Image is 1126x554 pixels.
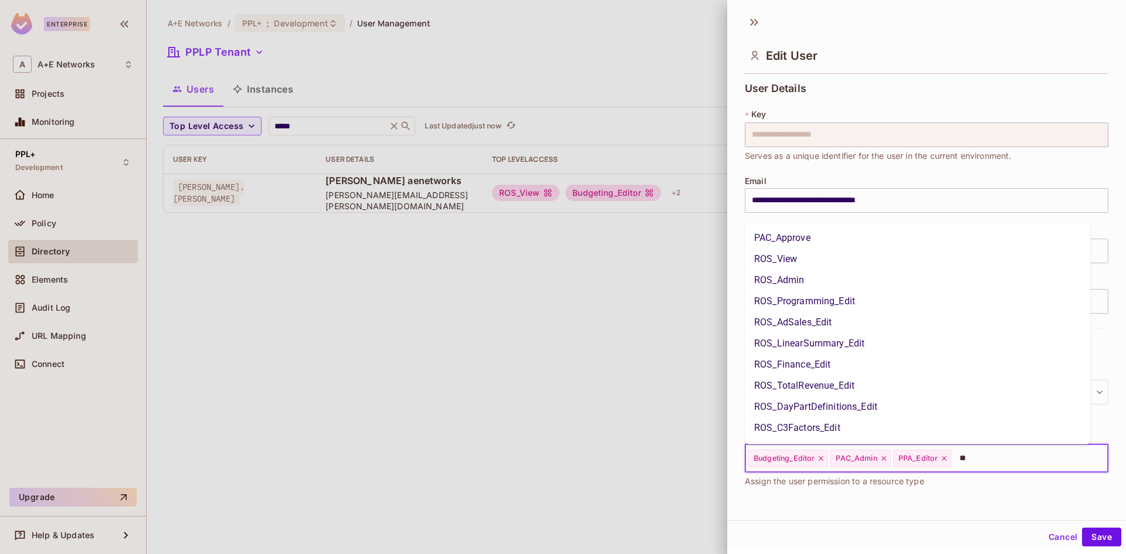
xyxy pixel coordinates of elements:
[745,475,924,488] span: Assign the user permission to a resource type
[745,312,1091,333] li: ROS_AdSales_Edit
[745,149,1012,162] span: Serves as a unique identifier for the user in the current environment.
[754,454,815,463] span: Budgeting_Editor
[745,291,1091,312] li: ROS_Programming_Edit
[748,450,828,467] div: Budgeting_Editor
[745,354,1091,375] li: ROS_Finance_Edit
[745,176,767,186] span: Email
[745,375,1091,396] li: ROS_TotalRevenue_Edit
[745,270,1091,291] li: ROS_Admin
[745,396,1091,417] li: ROS_DayPartDefinitions_Edit
[745,83,806,94] span: User Details
[893,450,952,467] div: PPA_Editor
[745,227,1091,249] li: PAC_Approve
[898,454,938,463] span: PPA_Editor
[766,49,818,63] span: Edit User
[1082,528,1121,546] button: Save
[745,333,1091,354] li: ROS_LinearSummary_Edit
[745,417,1091,439] li: ROS_C3Factors_Edit
[1044,528,1082,546] button: Cancel
[745,439,1091,460] li: ROS_CorporateDemo_Edit
[745,249,1091,270] li: ROS_View
[751,110,766,119] span: Key
[830,450,890,467] div: PAC_Admin
[1102,457,1104,459] button: Close
[836,454,877,463] span: PAC_Admin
